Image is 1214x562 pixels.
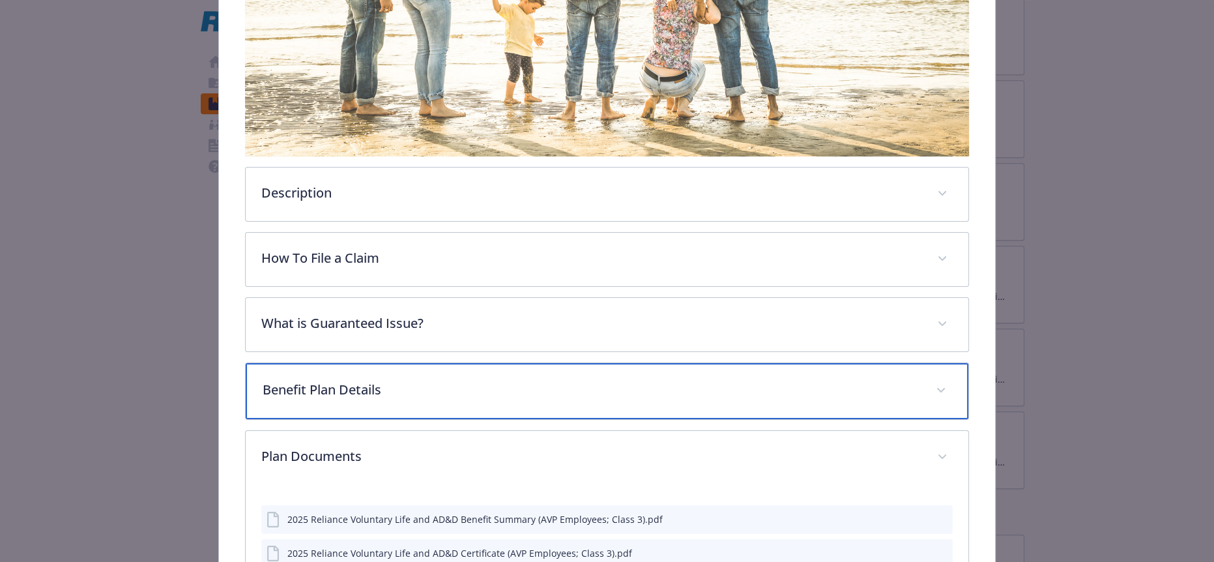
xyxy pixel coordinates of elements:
[246,431,968,484] div: Plan Documents
[915,546,925,560] button: download file
[287,546,632,560] div: 2025 Reliance Voluntary Life and AD&D Certificate (AVP Employees; Class 3).pdf
[915,512,925,526] button: download file
[246,298,968,351] div: What is Guaranteed Issue?
[936,512,947,526] button: preview file
[287,512,663,526] div: 2025 Reliance Voluntary Life and AD&D Benefit Summary (AVP Employees; Class 3).pdf
[263,380,919,400] p: Benefit Plan Details
[246,363,968,419] div: Benefit Plan Details
[261,183,921,203] p: Description
[261,447,921,466] p: Plan Documents
[261,248,921,268] p: How To File a Claim
[246,233,968,286] div: How To File a Claim
[246,168,968,221] div: Description
[261,314,921,333] p: What is Guaranteed Issue?
[936,546,947,560] button: preview file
